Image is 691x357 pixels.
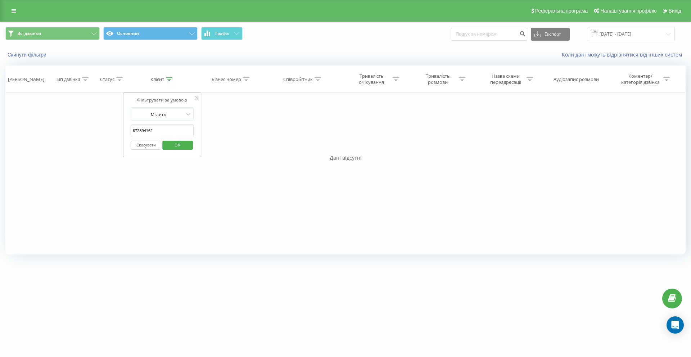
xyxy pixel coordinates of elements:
[5,154,686,162] div: Дані відсутні
[162,141,193,150] button: OK
[131,96,194,104] div: Фільтрувати за умовою
[5,27,100,40] button: Всі дзвінки
[55,76,80,82] div: Тип дзвінка
[667,316,684,334] div: Open Intercom Messenger
[451,28,527,41] input: Пошук за номером
[103,27,198,40] button: Основний
[17,31,41,36] span: Всі дзвінки
[167,139,188,150] span: OK
[486,73,525,85] div: Назва схеми переадресації
[8,76,44,82] div: [PERSON_NAME]
[562,51,686,58] a: Коли дані можуть відрізнятися вiд інших систем
[619,73,661,85] div: Коментар/категорія дзвінка
[535,8,588,14] span: Реферальна програма
[131,125,194,137] input: Введіть значення
[352,73,391,85] div: Тривалість очікування
[131,141,161,150] button: Скасувати
[669,8,681,14] span: Вихід
[600,8,656,14] span: Налаштування профілю
[554,76,599,82] div: Аудіозапис розмови
[419,73,457,85] div: Тривалість розмови
[215,31,229,36] span: Графік
[150,76,164,82] div: Клієнт
[100,76,114,82] div: Статус
[212,76,241,82] div: Бізнес номер
[201,27,243,40] button: Графік
[531,28,570,41] button: Експорт
[283,76,313,82] div: Співробітник
[5,51,50,58] button: Скинути фільтри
